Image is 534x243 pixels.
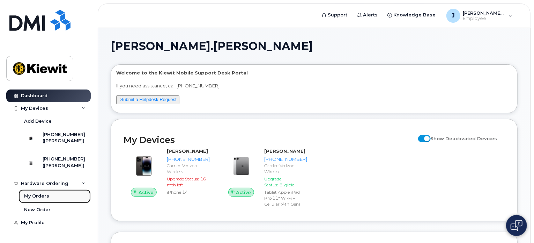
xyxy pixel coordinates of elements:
p: Welcome to the Kiewit Mobile Support Desk Portal [116,70,512,76]
div: iPhone 14 [167,189,210,195]
span: [PERSON_NAME].[PERSON_NAME] [111,41,313,51]
button: Submit a Helpdesk Request [116,95,179,104]
a: Active[PERSON_NAME][PHONE_NUMBER]Carrier: Verizon WirelessUpgrade Status:16 mth leftiPhone 14 [124,148,213,197]
div: Carrier: Verizon Wireless [167,163,210,174]
div: Carrier: Verizon Wireless [264,163,307,174]
a: Submit a Helpdesk Request [120,97,177,102]
img: image20231002-3703462-7tm9rn.jpeg [227,151,256,181]
div: Tablet Apple iPad Pro 11" Wi-Fi + Cellular (4th Gen) [264,189,307,207]
span: Upgrade Status: [264,176,281,187]
span: Upgrade Status: [167,176,199,181]
span: Active [236,189,251,196]
strong: [PERSON_NAME] [167,148,208,154]
span: Eligible [280,182,294,187]
p: If you need assistance, call [PHONE_NUMBER] [116,83,512,89]
div: [PHONE_NUMBER] [167,156,210,163]
img: Open chat [511,220,522,231]
a: Active[PERSON_NAME][PHONE_NUMBER]Carrier: Verizon WirelessUpgrade Status:EligibleTablet Apple iPa... [221,148,310,208]
span: 16 mth left [167,176,206,187]
div: [PHONE_NUMBER] [264,156,307,163]
span: Show Deactivated Devices [431,136,497,141]
input: Show Deactivated Devices [418,132,424,137]
span: Active [139,189,154,196]
strong: [PERSON_NAME] [264,148,305,154]
img: image20231002-3703462-njx0qo.jpeg [129,151,158,181]
h2: My Devices [124,135,415,145]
